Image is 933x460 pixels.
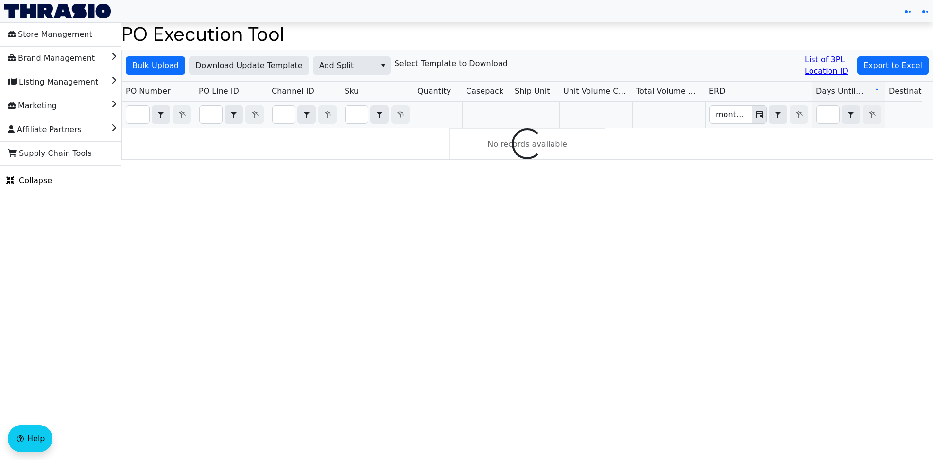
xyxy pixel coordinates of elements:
[376,57,390,74] button: select
[122,102,195,128] th: Filter
[6,175,52,187] span: Collapse
[273,106,295,123] input: Filter
[195,102,268,128] th: Filter
[4,4,111,18] img: Thrasio Logo
[395,59,508,68] h6: Select Template to Download
[709,85,726,97] span: ERD
[8,425,52,452] button: Help floatingactionbutton
[417,85,451,97] span: Quantity
[297,105,316,124] span: Choose Operator
[805,54,853,77] a: List of 3PL Location ID
[268,102,341,128] th: Filter
[8,146,92,161] span: Supply Chain Tools
[864,60,922,71] span: Export to Excel
[636,85,701,97] span: Total Volume CBM
[27,433,45,444] span: Help
[126,85,171,97] span: PO Number
[8,27,92,42] span: Store Management
[769,106,787,123] button: select
[298,106,315,123] button: select
[225,106,242,123] button: select
[752,106,766,123] button: Toggle calendar
[812,102,885,128] th: Filter
[466,85,503,97] span: Casepack
[816,85,866,97] span: Days Until ERD
[319,60,370,71] span: Add Split
[346,106,368,123] input: Filter
[126,56,185,75] button: Bulk Upload
[121,22,933,46] h1: PO Execution Tool
[857,56,929,75] button: Export to Excel
[842,105,860,124] span: Choose Operator
[132,60,179,71] span: Bulk Upload
[152,106,170,123] button: select
[126,106,149,123] input: Filter
[195,60,303,71] span: Download Update Template
[515,85,550,97] span: Ship Unit
[225,105,243,124] span: Choose Operator
[842,106,860,123] button: select
[710,106,752,123] input: Filter
[8,51,95,66] span: Brand Management
[8,98,57,114] span: Marketing
[152,105,170,124] span: Choose Operator
[345,85,359,97] span: Sku
[341,102,414,128] th: Filter
[817,106,839,123] input: Filter
[371,106,388,123] button: select
[8,122,82,137] span: Affiliate Partners
[8,74,98,90] span: Listing Management
[200,106,222,123] input: Filter
[705,102,812,128] th: Filter
[199,85,239,97] span: PO Line ID
[370,105,389,124] span: Choose Operator
[189,56,309,75] button: Download Update Template
[272,85,314,97] span: Channel ID
[563,85,628,97] span: Unit Volume CBM
[769,105,787,124] span: Choose Operator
